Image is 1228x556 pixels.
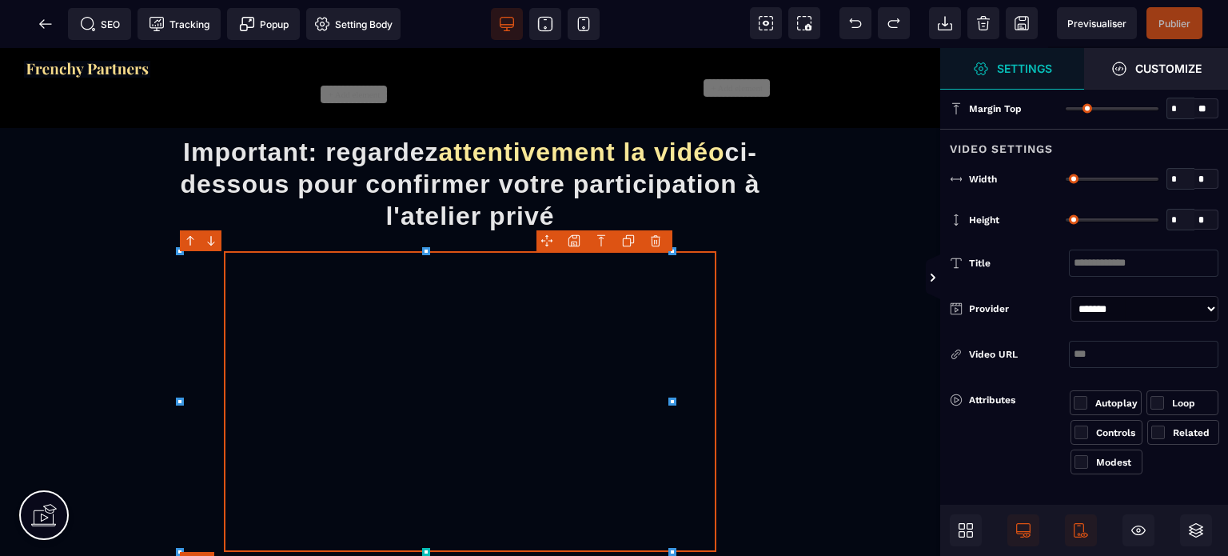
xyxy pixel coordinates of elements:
div: Related [1173,425,1215,441]
span: Hide/Show Block [1122,514,1154,546]
span: Open Blocks [950,514,982,546]
span: SEO [80,16,120,32]
div: Loop [1172,395,1214,411]
span: Popup [239,16,289,32]
span: Tracking [149,16,209,32]
span: Desktop Only [1007,514,1039,546]
span: Preview [1057,7,1137,39]
strong: Settings [997,62,1052,74]
span: Width [969,173,997,186]
span: Publier [1158,18,1190,30]
div: Provider [969,301,1064,317]
span: Screenshot [788,7,820,39]
div: Modest [1096,454,1138,470]
div: Attributes [950,390,1070,410]
span: View components [750,7,782,39]
div: Video Settings [940,129,1228,158]
span: Setting Body [314,16,393,32]
div: Video URL [969,346,1069,362]
span: Open Style Manager [1084,48,1228,90]
span: Mobile Only [1065,514,1097,546]
img: f2a3730b544469f405c58ab4be6274e8_Capture_d%E2%80%99e%CC%81cran_2025-09-01_a%CC%80_20.57.27.png [24,13,150,30]
h1: Important: regardez ci-dessous pour confirmer votre participation à l'atelier privé [148,80,793,192]
span: Open Layers [1180,514,1212,546]
span: Margin Top [969,102,1022,115]
div: Title [969,255,1069,271]
span: Previsualiser [1067,18,1126,30]
span: Height [969,214,999,226]
span: Settings [940,48,1084,90]
div: Autoplay [1095,395,1138,411]
strong: Customize [1135,62,1202,74]
div: Controls [1096,425,1138,441]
